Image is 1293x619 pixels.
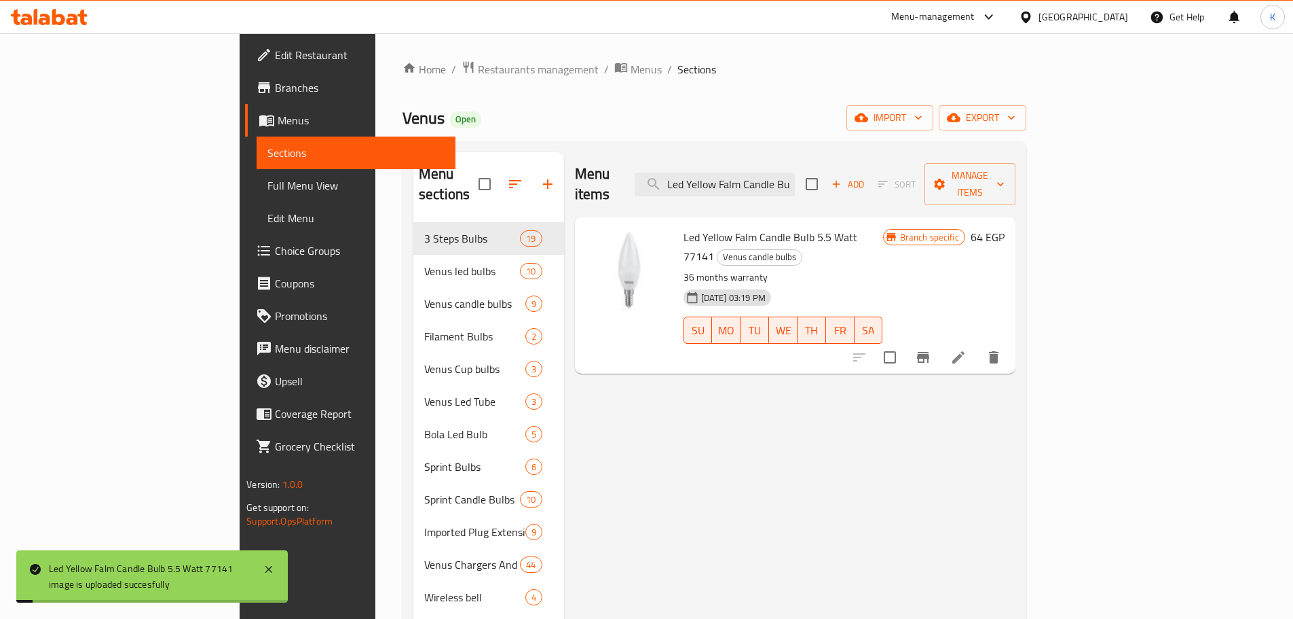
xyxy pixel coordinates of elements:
[826,317,855,344] button: FR
[413,287,564,320] div: Venus candle bulbs9
[257,169,455,202] a: Full Menu View
[450,111,481,128] div: Open
[278,112,445,128] span: Menus
[424,263,520,279] span: Venus led bulbs
[977,341,1010,374] button: delete
[245,234,455,267] a: Choice Groups
[717,249,802,266] div: Venus candle bulbs
[413,255,564,287] div: Venus led bulbs10
[855,317,883,344] button: SA
[413,581,564,614] div: Wireless bell4
[413,418,564,450] div: Bola Led Bulb5
[424,491,520,508] span: Sprint Candle Bulbs
[525,328,542,344] div: items
[677,61,716,77] span: Sections
[275,308,445,324] span: Promotions
[520,491,542,508] div: items
[526,330,542,343] span: 2
[526,395,542,408] span: 3
[520,556,542,573] div: items
[245,267,455,300] a: Coupons
[950,109,1015,126] span: export
[424,361,525,377] span: Venus Cup bulbs
[275,406,445,422] span: Coverage Report
[424,296,525,312] span: Venus candle bulbs
[267,210,445,226] span: Edit Menu
[869,174,924,195] span: Select section first
[424,589,525,605] span: Wireless bell
[424,556,520,573] span: Venus Chargers And Cables
[857,109,922,126] span: import
[683,269,883,286] p: 36 months warranty
[275,79,445,96] span: Branches
[683,317,713,344] button: SU
[531,168,564,200] button: Add section
[604,61,609,77] li: /
[774,321,792,340] span: WE
[257,202,455,234] a: Edit Menu
[275,373,445,389] span: Upsell
[741,317,769,344] button: TU
[275,243,445,259] span: Choice Groups
[413,516,564,548] div: Imported Plug Extension9
[614,60,662,78] a: Menus
[525,426,542,442] div: items
[907,341,939,374] button: Branch-specific-item
[939,105,1026,130] button: export
[424,426,525,442] div: Bola Led Bulb
[246,499,309,516] span: Get support on:
[413,548,564,581] div: Venus Chargers And Cables44
[829,177,866,192] span: Add
[525,589,542,605] div: items
[402,60,1026,78] nav: breadcrumb
[424,459,525,475] span: Sprint Bulbs
[275,438,445,455] span: Grocery Checklist
[246,476,280,493] span: Version:
[690,321,707,340] span: SU
[499,168,531,200] span: Sort sections
[521,493,541,506] span: 10
[525,361,542,377] div: items
[413,320,564,353] div: Filament Bulbs2
[1038,10,1128,24] div: [GEOGRAPHIC_DATA]
[826,174,869,195] button: Add
[971,228,1005,247] h6: 64 EGP
[769,317,798,344] button: WE
[424,230,520,247] span: 3 Steps Bulbs
[526,363,542,376] span: 3
[575,164,618,205] h2: Menu items
[826,174,869,195] span: Add item
[413,353,564,385] div: Venus Cup bulbs3
[631,61,662,77] span: Menus
[586,228,673,315] img: Led Yellow Falm Candle Bulb 5.5 Watt 77141
[525,459,542,475] div: items
[526,461,542,474] span: 6
[257,137,455,169] a: Sections
[245,104,455,137] a: Menus
[245,39,455,71] a: Edit Restaurant
[470,170,499,198] span: Select all sections
[49,561,250,592] div: Led Yellow Falm Candle Bulb 5.5 Watt 77141 image is uploaded succesfully
[413,483,564,516] div: Sprint Candle Bulbs10
[424,524,525,540] span: Imported Plug Extension
[520,230,542,247] div: items
[696,291,771,304] span: [DATE] 03:19 PM
[413,385,564,418] div: Venus Led Tube3
[245,71,455,104] a: Branches
[520,263,542,279] div: items
[413,222,564,255] div: 3 Steps Bulbs19
[526,428,542,441] span: 5
[424,328,525,344] span: Filament Bulbs
[525,393,542,410] div: items
[717,321,735,340] span: MO
[526,591,542,604] span: 4
[521,265,541,278] span: 10
[717,249,802,265] span: Venus candle bulbs
[667,61,672,77] li: /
